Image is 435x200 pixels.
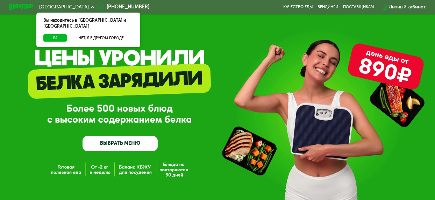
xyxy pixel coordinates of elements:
div: Вы находитесь в [GEOGRAPHIC_DATA] и [GEOGRAPHIC_DATA]? [36,13,140,34]
a: Вендинги [318,5,338,9]
div: Личный кабинет [389,3,426,11]
button: Да [43,34,67,42]
div: поставщикам [343,5,374,9]
a: Качество еды [283,5,313,9]
a: ВЫБРАТЬ МЕНЮ [83,136,158,151]
span: [GEOGRAPHIC_DATA] [39,5,89,9]
button: Нет, я в другом городе [69,34,133,42]
a: [PHONE_NUMBER] [97,3,150,11]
